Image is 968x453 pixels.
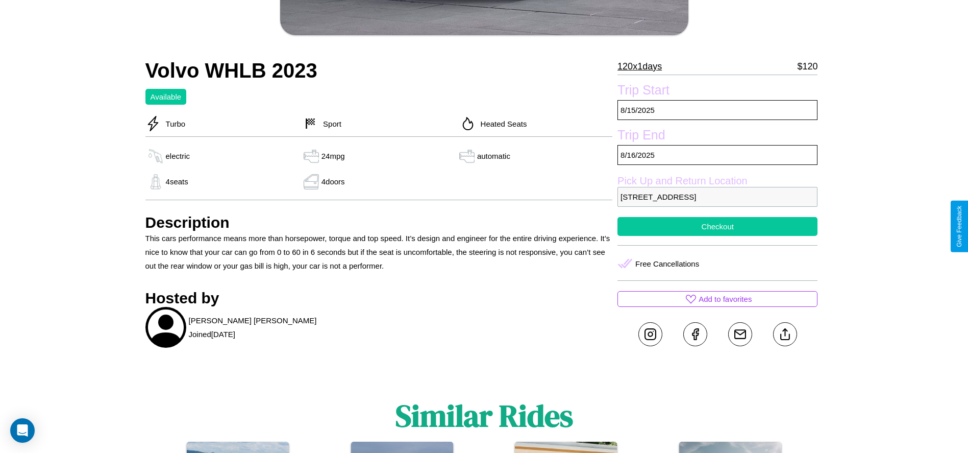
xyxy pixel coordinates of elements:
[635,257,699,271] p: Free Cancellations
[301,174,321,189] img: gas
[617,217,817,236] button: Checkout
[10,418,35,443] div: Open Intercom Messenger
[145,59,613,82] h2: Volvo WHLB 2023
[189,327,235,341] p: Joined [DATE]
[318,117,341,131] p: Sport
[476,117,527,131] p: Heated Seats
[395,395,573,437] h1: Similar Rides
[457,149,477,164] img: gas
[161,117,186,131] p: Turbo
[617,58,662,75] p: 120 x 1 days
[151,90,182,104] p: Available
[301,149,321,164] img: gas
[617,291,817,307] button: Add to favorites
[189,314,317,327] p: [PERSON_NAME] [PERSON_NAME]
[145,231,613,273] p: This cars performance means more than horsepower, torque and top speed. It’s design and engineer ...
[321,149,345,163] p: 24 mpg
[617,128,817,145] label: Trip End
[321,175,345,188] p: 4 doors
[617,187,817,207] p: [STREET_ADDRESS]
[797,58,817,75] p: $ 120
[145,149,166,164] img: gas
[145,174,166,189] img: gas
[699,292,752,306] p: Add to favorites
[617,83,817,100] label: Trip Start
[956,206,963,247] div: Give Feedback
[617,100,817,120] p: 8 / 15 / 2025
[617,175,817,187] label: Pick Up and Return Location
[477,149,510,163] p: automatic
[145,290,613,307] h3: Hosted by
[145,214,613,231] h3: Description
[617,145,817,165] p: 8 / 16 / 2025
[166,149,190,163] p: electric
[166,175,188,188] p: 4 seats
